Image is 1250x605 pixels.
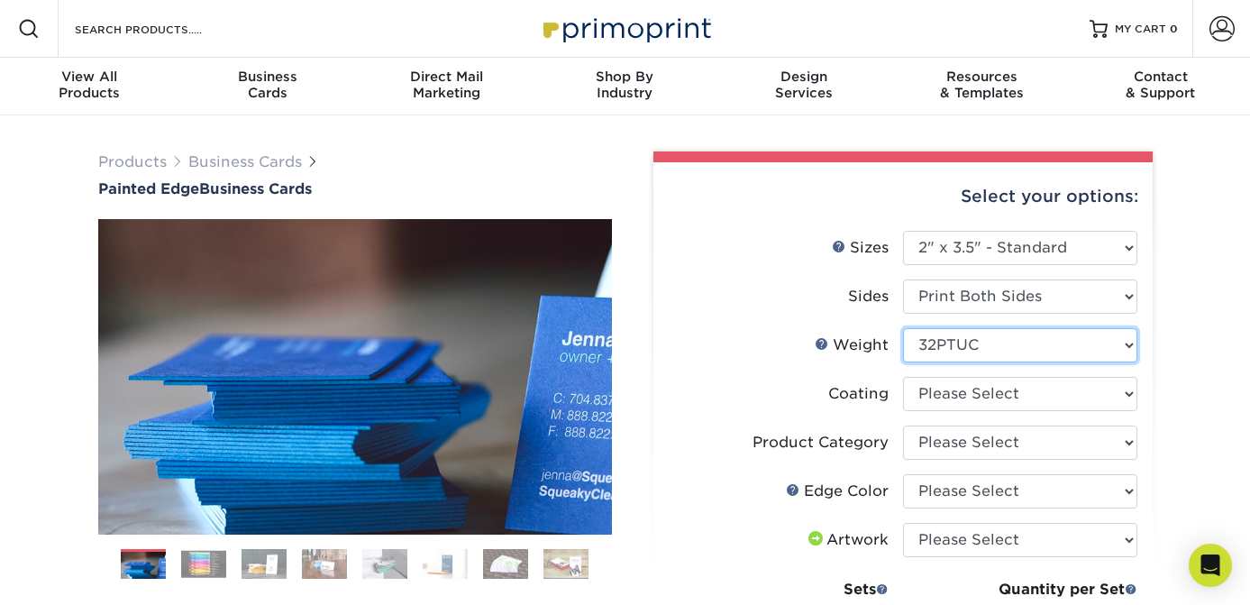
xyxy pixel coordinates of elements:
div: Sizes [832,237,889,259]
img: Business Cards 06 [423,548,468,580]
a: Business Cards [188,153,302,170]
span: Resources [893,69,1072,85]
img: Business Cards 01 [121,543,166,588]
span: MY CART [1115,22,1166,37]
span: Painted Edge [98,180,199,197]
a: Resources& Templates [893,58,1072,115]
div: Industry [535,69,714,101]
a: Painted EdgeBusiness Cards [98,180,612,197]
div: Edge Color [786,481,889,502]
div: Product Category [753,432,889,454]
div: Marketing [357,69,535,101]
div: & Templates [893,69,1072,101]
div: Services [715,69,893,101]
div: Coating [828,383,889,405]
img: Business Cards 05 [362,548,407,580]
div: Sides [848,286,889,307]
img: Business Cards 02 [181,550,226,578]
img: Business Cards 08 [543,548,589,580]
span: Contact [1072,69,1250,85]
a: BusinessCards [178,58,357,115]
a: Direct MailMarketing [357,58,535,115]
div: Weight [815,335,889,356]
img: Business Cards 03 [242,548,287,580]
div: Sets [744,579,889,600]
img: Business Cards 07 [483,548,528,580]
a: Contact& Support [1072,58,1250,115]
h1: Business Cards [98,180,612,197]
div: & Support [1072,69,1250,101]
span: 0 [1170,23,1178,35]
div: Artwork [805,529,889,551]
a: Shop ByIndustry [535,58,714,115]
span: Business [178,69,357,85]
img: Primoprint [535,9,716,48]
input: SEARCH PRODUCTS..... [73,18,249,40]
a: Products [98,153,167,170]
span: Design [715,69,893,85]
span: Direct Mail [357,69,535,85]
div: Cards [178,69,357,101]
img: Business Cards 04 [302,548,347,580]
div: Select your options: [668,162,1138,231]
a: DesignServices [715,58,893,115]
div: Open Intercom Messenger [1189,544,1232,587]
div: Quantity per Set [903,579,1137,600]
span: Shop By [535,69,714,85]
